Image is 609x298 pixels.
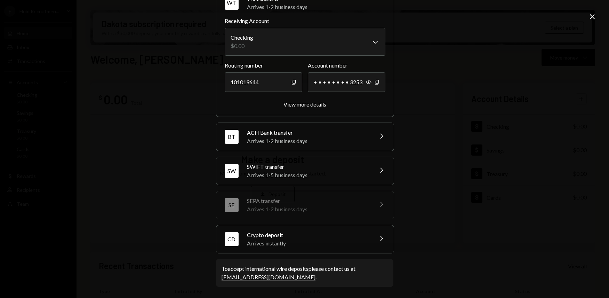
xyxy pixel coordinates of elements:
a: [EMAIL_ADDRESS][DOMAIN_NAME] [222,274,315,281]
div: SE [225,198,239,212]
div: Crypto deposit [247,231,369,239]
div: ACH Bank transfer [247,128,369,137]
button: SWSWIFT transferArrives 1-5 business days [216,157,394,185]
div: Arrives instantly [247,239,369,248]
div: SW [225,164,239,178]
div: Arrives 1-2 business days [247,137,369,145]
div: 101019644 [225,72,302,92]
div: CD [225,232,239,246]
div: WTWire transferArrives 1-2 business days [225,17,385,108]
label: Receiving Account [225,17,385,25]
label: Routing number [225,61,302,70]
button: BTACH Bank transferArrives 1-2 business days [216,123,394,151]
button: View more details [283,101,326,108]
label: Account number [308,61,385,70]
button: SESEPA transferArrives 1-2 business days [216,191,394,219]
div: To accept international wire deposits please contact us at . [222,265,388,281]
div: Arrives 1-5 business days [247,171,369,179]
div: SWIFT transfer [247,163,369,171]
div: SEPA transfer [247,197,369,205]
button: Receiving Account [225,28,385,56]
div: • • • • • • • • 3253 [308,72,385,92]
button: CDCrypto depositArrives instantly [216,225,394,253]
div: Arrives 1-2 business days [247,205,369,213]
div: BT [225,130,239,144]
div: Arrives 1-2 business days [247,3,385,11]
